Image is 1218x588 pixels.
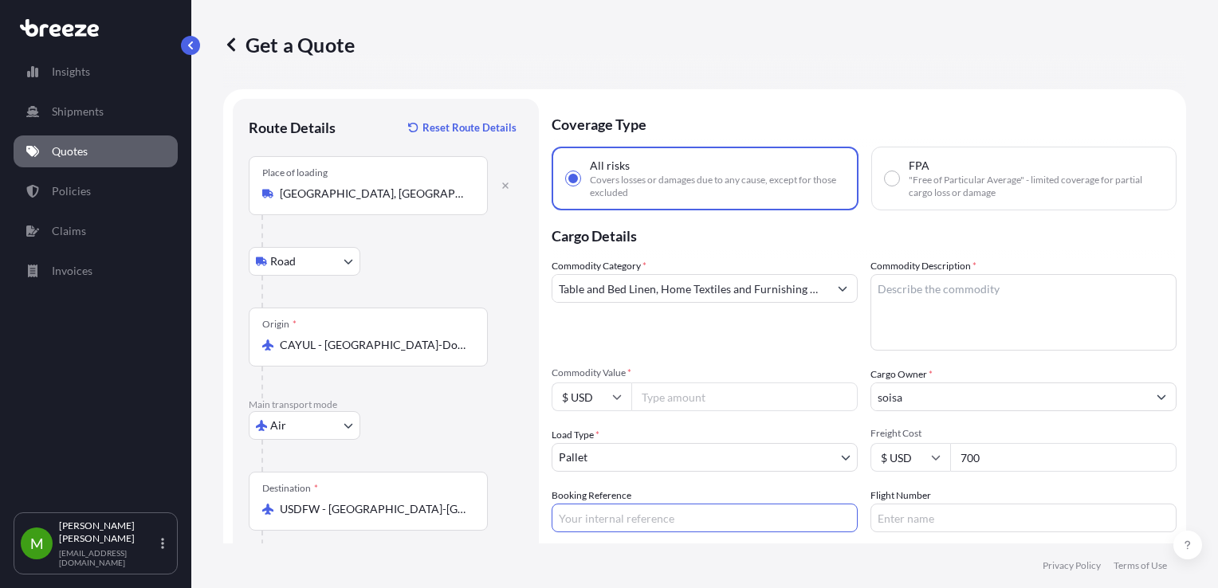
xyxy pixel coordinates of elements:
span: Commodity Value [552,367,858,379]
p: Insights [52,64,90,80]
input: Enter name [870,504,1177,532]
input: Destination [280,501,468,517]
p: Policies [52,183,91,199]
span: Road [270,253,296,269]
label: Flight Number [870,488,931,504]
a: Terms of Use [1114,559,1167,572]
p: Reset Route Details [422,120,517,135]
input: Place of loading [280,186,468,202]
span: All risks [590,158,630,174]
input: FPA"Free of Particular Average" - limited coverage for partial cargo loss or damage [885,171,899,186]
p: Cargo Details [552,210,1177,258]
span: Load Type [552,427,599,443]
span: Pallet [559,449,587,465]
input: All risksCovers losses or damages due to any cause, except for those excluded [566,171,580,186]
label: Commodity Category [552,258,646,274]
label: Commodity Description [870,258,976,274]
p: Invoices [52,263,92,279]
button: Show suggestions [828,274,857,303]
a: Insights [14,56,178,88]
span: Air [270,417,286,433]
p: Coverage Type [552,99,1177,147]
div: Place of loading [262,167,328,179]
p: Claims [52,223,86,239]
span: M [30,535,44,551]
input: Type amount [631,382,858,411]
p: Shipments [52,104,104,120]
div: Origin [262,318,297,331]
p: Quotes [52,143,88,159]
p: Get a Quote [223,32,355,57]
button: Reset Route Details [400,115,523,140]
a: Privacy Policy [1043,559,1101,572]
span: "Free of Particular Average" - limited coverage for partial cargo loss or damage [909,174,1163,199]
div: Destination [262,482,318,495]
label: Booking Reference [552,488,631,504]
span: Covers losses or damages due to any cause, except for those excluded [590,174,844,199]
a: Quotes [14,135,178,167]
a: Shipments [14,96,178,127]
button: Pallet [552,443,858,472]
span: FPA [909,158,929,174]
p: Route Details [249,118,336,137]
a: Policies [14,175,178,207]
p: [PERSON_NAME] [PERSON_NAME] [59,519,158,545]
label: Cargo Owner [870,367,933,382]
button: Select transport [249,247,360,276]
button: Select transport [249,411,360,440]
a: Claims [14,215,178,247]
input: Origin [280,337,468,353]
a: Invoices [14,255,178,287]
button: Show suggestions [1147,382,1176,411]
input: Select a commodity type [552,274,828,303]
input: Your internal reference [552,504,858,532]
input: Full name [871,382,1147,411]
span: Freight Cost [870,427,1177,440]
p: Main transport mode [249,398,523,411]
input: Enter amount [950,443,1177,472]
p: [EMAIL_ADDRESS][DOMAIN_NAME] [59,548,158,567]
